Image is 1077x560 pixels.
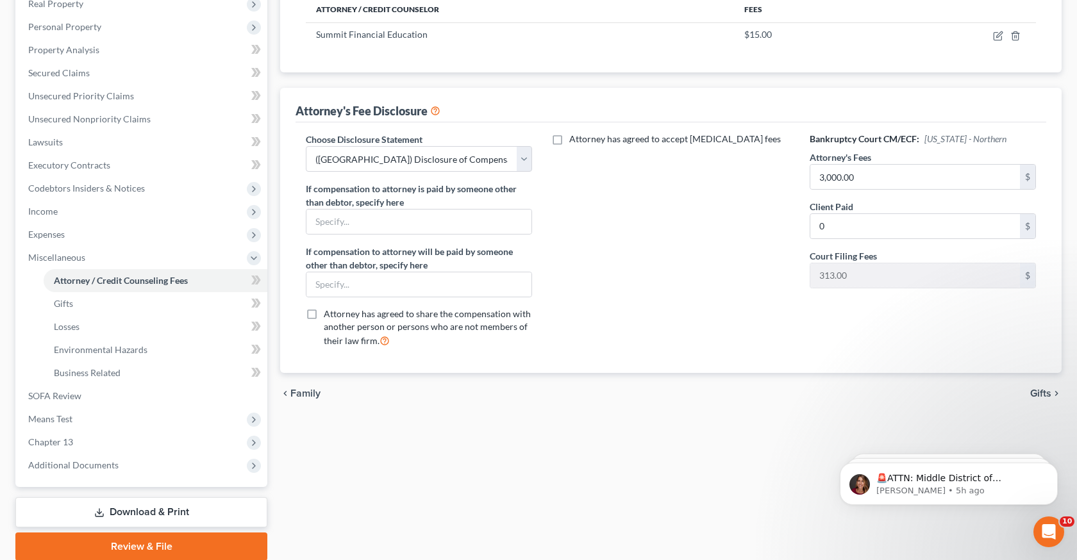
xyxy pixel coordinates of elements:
[280,388,290,399] i: chevron_left
[1033,516,1064,547] iframe: Intercom live chat
[28,436,73,447] span: Chapter 13
[306,210,531,234] input: Specify...
[1030,388,1051,399] span: Gifts
[44,269,267,292] a: Attorney / Credit Counseling Fees
[44,338,267,361] a: Environmental Hazards
[18,384,267,408] a: SOFA Review
[44,292,267,315] a: Gifts
[744,4,762,14] span: Fees
[306,133,422,146] label: Choose Disclosure Statement
[306,272,531,297] input: Specify...
[810,263,1020,288] input: 0.00
[1030,388,1062,399] button: Gifts chevron_right
[1060,516,1074,527] span: 10
[810,200,853,213] label: Client Paid
[1020,214,1035,238] div: $
[28,252,85,263] span: Miscellaneous
[18,62,267,85] a: Secured Claims
[1051,388,1062,399] i: chevron_right
[28,160,110,170] span: Executory Contracts
[296,103,440,119] div: Attorney's Fee Disclosure
[54,275,188,286] span: Attorney / Credit Counseling Fees
[316,29,428,40] span: Summit Financial Education
[1020,263,1035,288] div: $
[810,214,1020,238] input: 0.00
[28,90,134,101] span: Unsecured Priority Claims
[324,308,531,346] span: Attorney has agreed to share the compensation with another person or persons who are not members ...
[28,206,58,217] span: Income
[54,367,121,378] span: Business Related
[28,44,99,55] span: Property Analysis
[1020,165,1035,189] div: $
[28,21,101,32] span: Personal Property
[810,165,1020,189] input: 0.00
[28,183,145,194] span: Codebtors Insiders & Notices
[744,29,772,40] span: $15.00
[15,497,267,527] a: Download & Print
[44,315,267,338] a: Losses
[54,344,147,355] span: Environmental Hazards
[18,154,267,177] a: Executory Contracts
[290,388,321,399] span: Family
[306,182,532,209] label: If compensation to attorney is paid by someone other than debtor, specify here
[28,67,90,78] span: Secured Claims
[28,229,65,240] span: Expenses
[28,113,151,124] span: Unsecured Nonpriority Claims
[18,85,267,108] a: Unsecured Priority Claims
[18,131,267,154] a: Lawsuits
[316,4,439,14] span: Attorney / Credit Counselor
[18,38,267,62] a: Property Analysis
[54,321,79,332] span: Losses
[569,133,781,144] span: Attorney has agreed to accept [MEDICAL_DATA] fees
[306,245,532,272] label: If compensation to attorney will be paid by someone other than debtor, specify here
[28,390,81,401] span: SOFA Review
[810,249,877,263] label: Court Filing Fees
[54,298,73,309] span: Gifts
[924,133,1006,144] span: [US_STATE] - Northern
[28,413,72,424] span: Means Test
[810,133,1036,145] h6: Bankruptcy Court CM/ECF:
[821,436,1077,525] iframe: Intercom notifications message
[44,361,267,384] a: Business Related
[18,108,267,131] a: Unsecured Nonpriority Claims
[28,459,119,470] span: Additional Documents
[280,388,321,399] button: chevron_left Family
[28,136,63,147] span: Lawsuits
[810,151,871,164] label: Attorney's Fees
